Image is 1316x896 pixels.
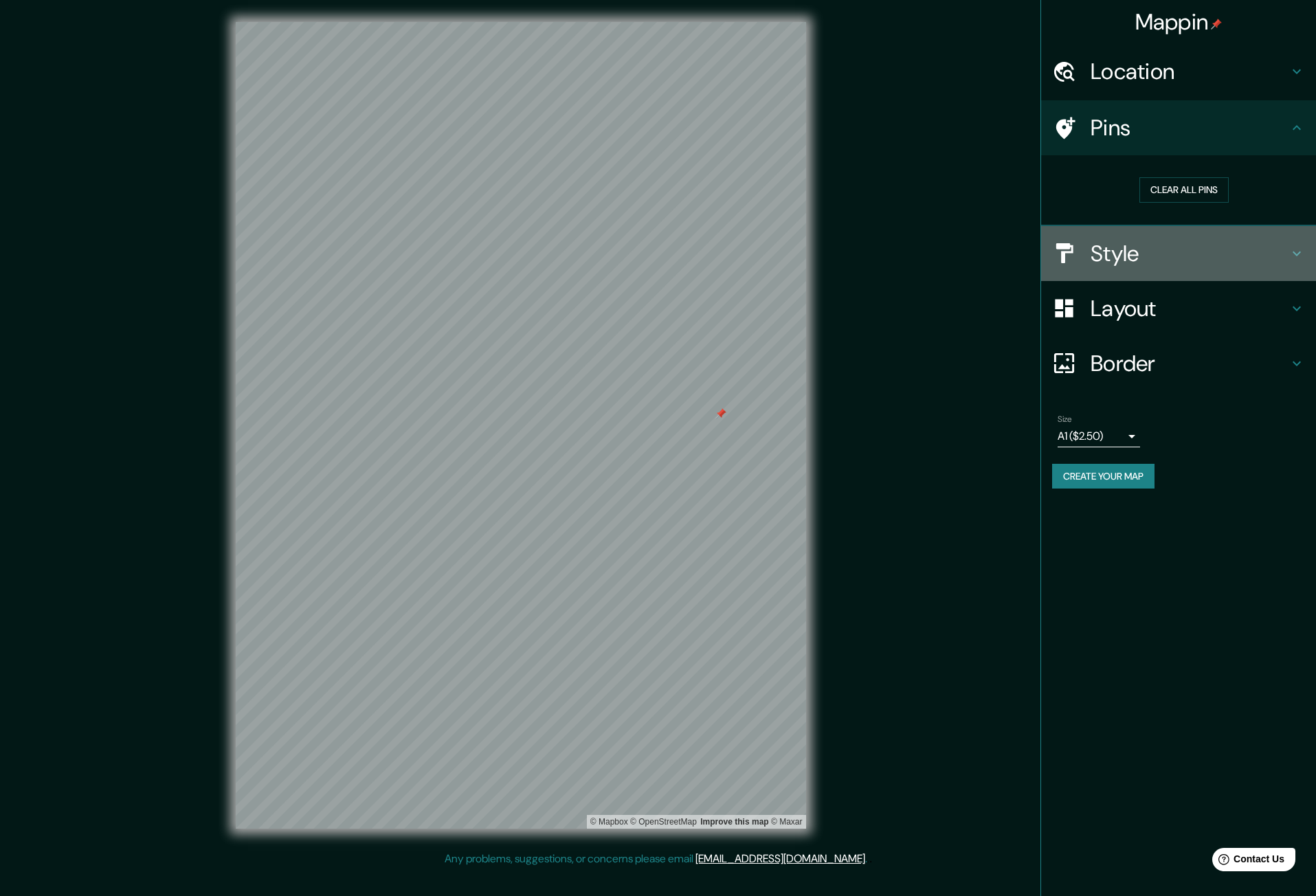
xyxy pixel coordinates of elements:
[1135,8,1223,36] h4: Mappin
[1052,464,1155,489] button: Create your map
[869,851,872,867] div: .
[1194,842,1301,881] iframe: Help widget launcher
[445,851,867,867] p: Any problems, suggestions, or concerns please email .
[1091,240,1289,267] h4: Style
[1041,100,1316,155] div: Pins
[1058,413,1072,425] label: Size
[1091,295,1289,322] h4: Layout
[1091,350,1289,377] h4: Border
[590,817,628,827] a: Mapbox
[1041,281,1316,336] div: Layout
[1139,177,1229,203] button: Clear all pins
[1091,114,1289,142] h4: Pins
[1041,226,1316,281] div: Style
[1211,19,1222,30] img: pin-icon.png
[700,817,768,827] a: Map feedback
[1091,58,1289,85] h4: Location
[867,851,869,867] div: .
[1041,44,1316,99] div: Location
[236,22,806,829] canvas: Map
[771,817,803,827] a: Maxar
[1041,336,1316,391] div: Border
[630,817,697,827] a: OpenStreetMap
[695,851,865,866] a: [EMAIL_ADDRESS][DOMAIN_NAME]
[1058,425,1140,447] div: A1 ($2.50)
